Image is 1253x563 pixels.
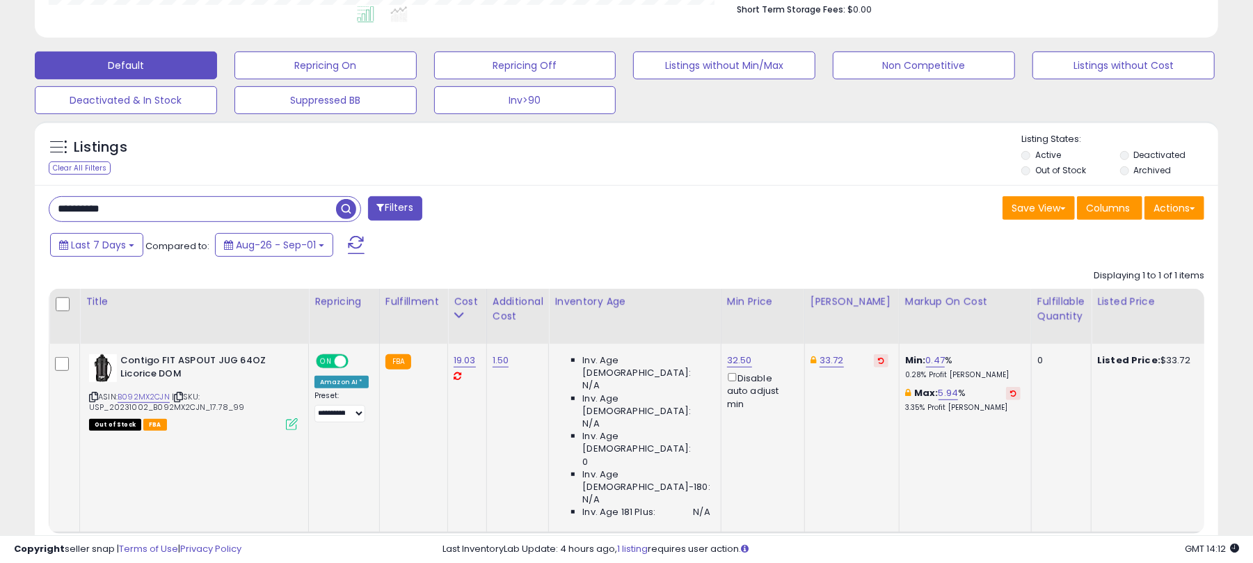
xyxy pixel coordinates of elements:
[120,354,289,383] b: Contigo FIT ASPOUT JUG 64OZ Licorice DOM
[582,379,599,392] span: N/A
[914,386,939,399] b: Max:
[1035,164,1086,176] label: Out of Stock
[346,356,369,367] span: OFF
[86,294,303,309] div: Title
[14,543,241,556] div: seller snap | |
[89,419,141,431] span: All listings that are currently out of stock and unavailable for purchase on Amazon
[905,354,1021,380] div: %
[633,51,815,79] button: Listings without Min/Max
[582,456,588,468] span: 0
[1144,196,1204,220] button: Actions
[215,233,333,257] button: Aug-26 - Sep-01
[180,542,241,555] a: Privacy Policy
[234,51,417,79] button: Repricing On
[820,354,844,367] a: 33.72
[905,387,1021,413] div: %
[236,238,316,252] span: Aug-26 - Sep-01
[234,86,417,114] button: Suppressed BB
[1032,51,1215,79] button: Listings without Cost
[1097,354,1213,367] div: $33.72
[1077,196,1142,220] button: Columns
[74,138,127,157] h5: Listings
[554,294,715,309] div: Inventory Age
[582,468,710,493] span: Inv. Age [DEMOGRAPHIC_DATA]-180:
[1037,354,1080,367] div: 0
[1037,294,1085,324] div: Fulfillable Quantity
[143,419,167,431] span: FBA
[385,294,442,309] div: Fulfillment
[434,51,616,79] button: Repricing Off
[1086,201,1130,215] span: Columns
[905,403,1021,413] p: 3.35% Profit [PERSON_NAME]
[314,376,369,388] div: Amazon AI *
[89,354,298,429] div: ASIN:
[833,51,1015,79] button: Non Competitive
[493,294,543,324] div: Additional Cost
[582,392,710,418] span: Inv. Age [DEMOGRAPHIC_DATA]:
[926,354,945,367] a: 0.47
[693,506,710,518] span: N/A
[89,391,244,412] span: | SKU: USP_20231002_B092MX2CJN_17.78_99
[35,86,217,114] button: Deactivated & In Stock
[35,51,217,79] button: Default
[1185,542,1239,555] span: 2025-09-9 14:12 GMT
[727,294,799,309] div: Min Price
[582,418,599,430] span: N/A
[434,86,616,114] button: Inv>90
[454,294,481,309] div: Cost
[89,354,117,382] img: 31KSSQhvSzS._SL40_.jpg
[493,354,509,367] a: 1.50
[50,233,143,257] button: Last 7 Days
[905,370,1021,380] p: 0.28% Profit [PERSON_NAME]
[14,542,65,555] strong: Copyright
[905,354,926,367] b: Min:
[1035,149,1061,161] label: Active
[1094,269,1204,283] div: Displaying 1 to 1 of 1 items
[582,430,710,455] span: Inv. Age [DEMOGRAPHIC_DATA]:
[71,238,126,252] span: Last 7 Days
[847,3,872,16] span: $0.00
[1097,294,1218,309] div: Listed Price
[385,354,411,370] small: FBA
[737,3,845,15] b: Short Term Storage Fees:
[314,294,374,309] div: Repricing
[1097,354,1160,367] b: Listed Price:
[1134,164,1172,176] label: Archived
[1021,133,1218,146] p: Listing States:
[317,356,335,367] span: ON
[617,542,648,555] a: 1 listing
[899,289,1031,344] th: The percentage added to the cost of goods (COGS) that forms the calculator for Min & Max prices.
[727,354,752,367] a: 32.50
[582,354,710,379] span: Inv. Age [DEMOGRAPHIC_DATA]:
[905,294,1025,309] div: Markup on Cost
[442,543,1239,556] div: Last InventoryLab Update: 4 hours ago, requires user action.
[49,161,111,175] div: Clear All Filters
[1003,196,1075,220] button: Save View
[145,239,209,253] span: Compared to:
[119,542,178,555] a: Terms of Use
[1134,149,1186,161] label: Deactivated
[368,196,422,221] button: Filters
[582,493,599,506] span: N/A
[582,506,655,518] span: Inv. Age 181 Plus:
[454,354,476,367] a: 19.03
[118,391,170,403] a: B092MX2CJN
[939,386,959,400] a: 5.94
[811,294,893,309] div: [PERSON_NAME]
[314,391,369,422] div: Preset:
[727,370,794,411] div: Disable auto adjust min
